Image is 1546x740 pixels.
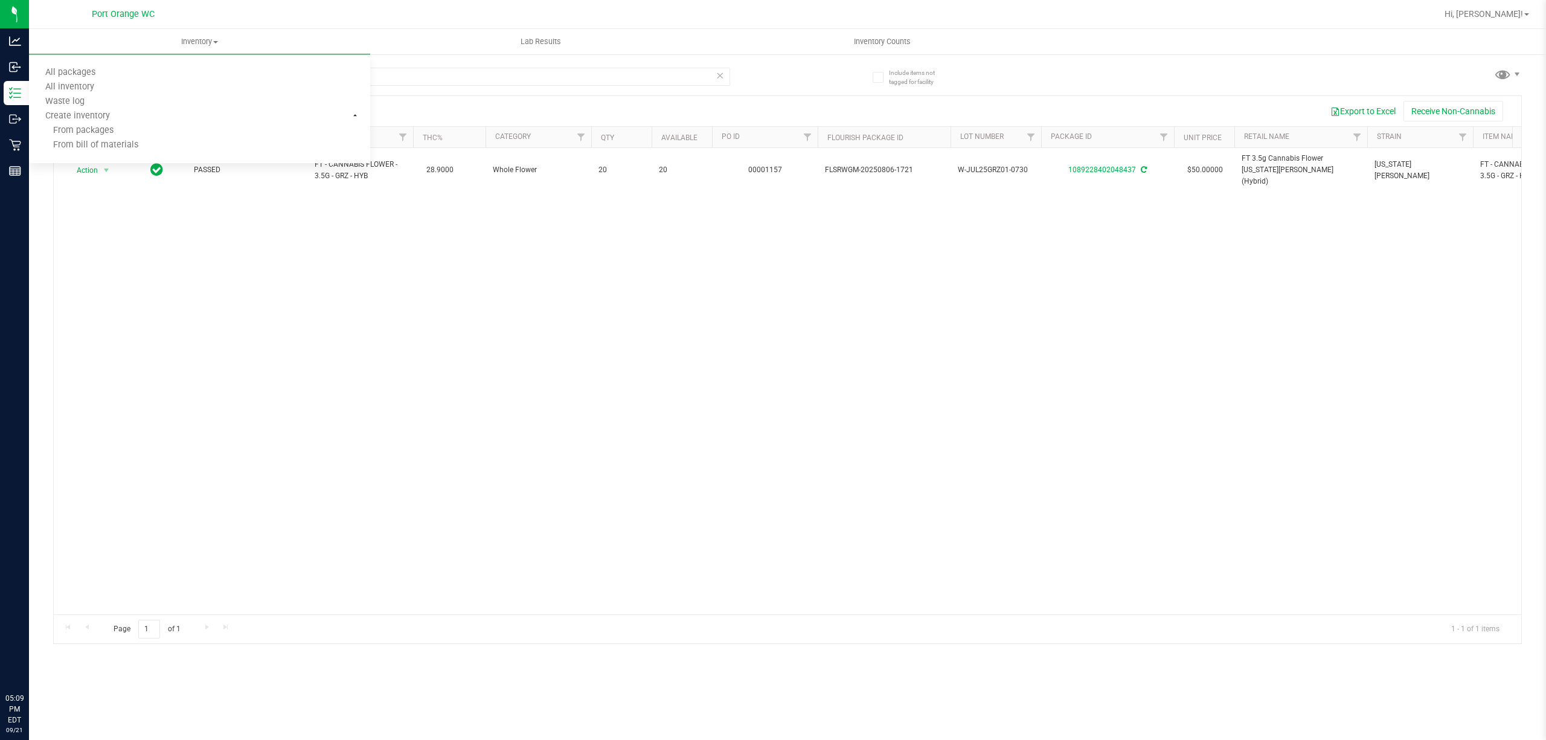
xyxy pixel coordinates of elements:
[92,9,155,19] span: Port Orange WC
[194,164,300,176] span: PASSED
[716,68,724,83] span: Clear
[420,161,460,179] span: 28.9000
[99,162,114,179] span: select
[1184,134,1222,142] a: Unit Price
[827,134,903,142] a: Flourish Package ID
[103,620,190,639] span: Page of 1
[29,140,138,150] span: From bill of materials
[5,726,24,735] p: 09/21
[598,164,644,176] span: 20
[1483,132,1521,141] a: Item Name
[29,68,112,78] span: All packages
[798,127,818,147] a: Filter
[825,164,943,176] span: FLSRWGM-20250806-1721
[1442,620,1509,638] span: 1 - 1 of 1 items
[722,132,740,141] a: PO ID
[1242,153,1360,188] span: FT 3.5g Cannabis Flower [US_STATE][PERSON_NAME] (Hybrid)
[315,159,406,182] span: FT - CANNABIS FLOWER - 3.5G - GRZ - HYB
[748,166,782,174] a: 00001157
[29,82,111,92] span: All inventory
[29,29,370,54] a: Inventory All packages All inventory Waste log Create inventory From packages From bill of materials
[9,61,21,73] inline-svg: Inbound
[423,134,443,142] a: THC%
[1244,132,1289,141] a: Retail Name
[1377,132,1402,141] a: Strain
[9,113,21,125] inline-svg: Outbound
[393,127,413,147] a: Filter
[493,164,584,176] span: Whole Flower
[9,35,21,47] inline-svg: Analytics
[1403,101,1503,121] button: Receive Non-Cannabis
[29,111,126,121] span: Create inventory
[9,87,21,99] inline-svg: Inventory
[66,162,98,179] span: Action
[29,126,114,136] span: From packages
[9,139,21,151] inline-svg: Retail
[1374,159,1466,182] span: [US_STATE][PERSON_NAME]
[150,161,163,178] span: In Sync
[960,132,1004,141] a: Lot Number
[1068,166,1136,174] a: 1089228402048437
[1347,127,1367,147] a: Filter
[838,36,927,47] span: Inventory Counts
[1323,101,1403,121] button: Export to Excel
[9,165,21,177] inline-svg: Reports
[958,164,1034,176] span: W-JUL25GRZ01-0730
[12,643,48,680] iframe: Resource center
[1154,127,1174,147] a: Filter
[1445,9,1523,19] span: Hi, [PERSON_NAME]!
[601,134,614,142] a: Qty
[138,620,160,639] input: 1
[711,29,1053,54] a: Inventory Counts
[661,134,698,142] a: Available
[571,127,591,147] a: Filter
[53,68,730,86] input: Search Package ID, Item Name, SKU, Lot or Part Number...
[29,97,101,107] span: Waste log
[659,164,705,176] span: 20
[5,693,24,726] p: 05:09 PM EDT
[504,36,577,47] span: Lab Results
[495,132,531,141] a: Category
[29,36,370,47] span: Inventory
[1021,127,1041,147] a: Filter
[1051,132,1092,141] a: Package ID
[889,68,949,86] span: Include items not tagged for facility
[1139,166,1147,174] span: Sync from Compliance System
[370,29,711,54] a: Lab Results
[1181,161,1229,179] span: $50.00000
[1453,127,1473,147] a: Filter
